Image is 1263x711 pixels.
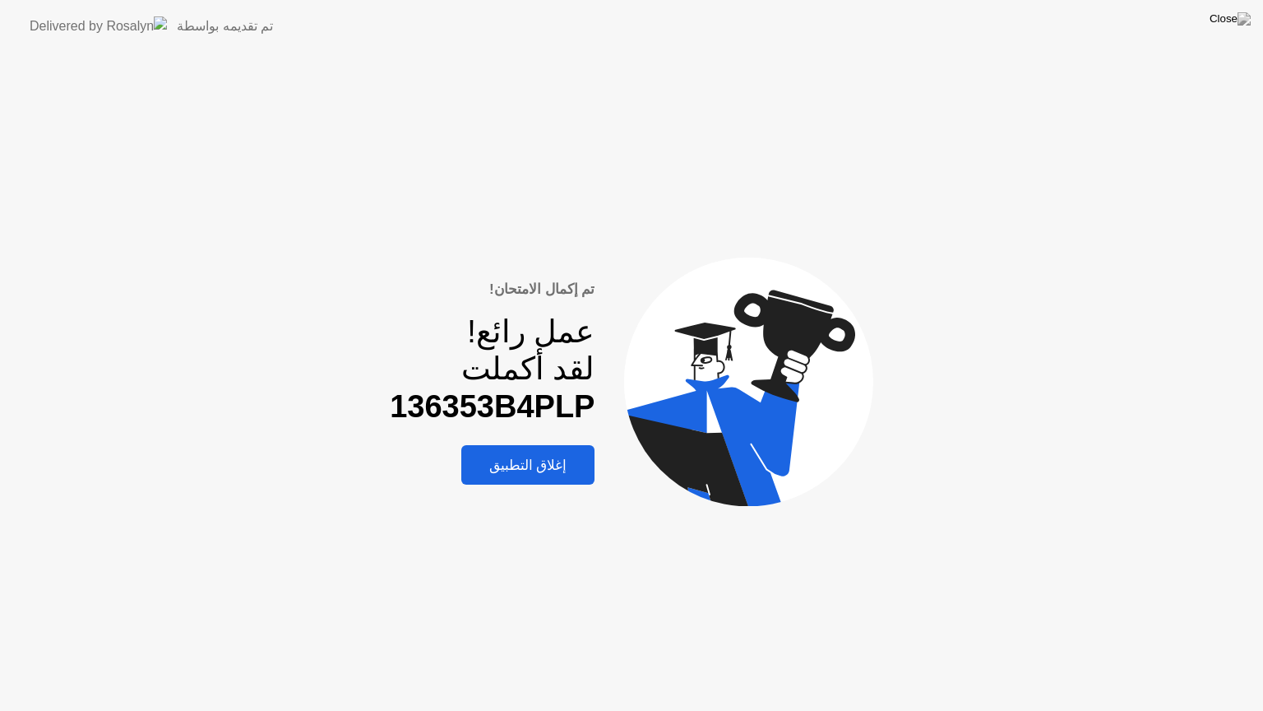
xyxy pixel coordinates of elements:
div: إغلاق التطبيق [466,457,590,474]
div: عمل رائع! لقد أكملت [390,314,594,426]
img: Close [1210,12,1251,26]
img: Delivered by Rosalyn [30,16,167,35]
button: إغلاق التطبيق [461,445,595,485]
div: تم تقديمه بواسطة [177,16,273,36]
div: تم إكمال الامتحان! [390,279,594,300]
b: 136353B4PLP [390,389,594,424]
